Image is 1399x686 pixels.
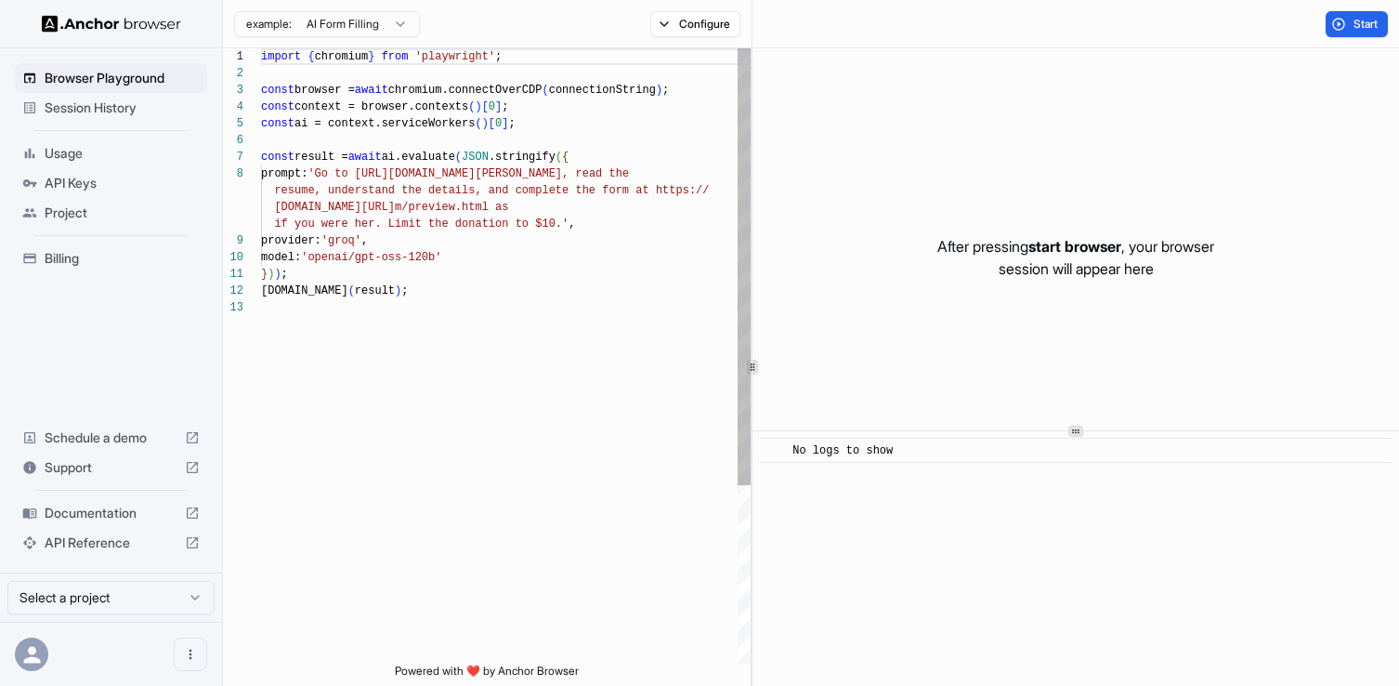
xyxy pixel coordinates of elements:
span: ; [495,50,502,63]
span: await [355,84,388,97]
div: 7 [223,149,243,165]
span: 'playwright' [415,50,495,63]
span: ( [556,151,562,164]
div: 1 [223,48,243,65]
span: if you were her. Limit the donation to $10.' [274,218,569,231]
div: Project [15,198,207,228]
span: ( [468,100,475,113]
span: ai.evaluate [382,151,455,164]
span: ai = context.serviceWorkers [294,117,475,130]
span: Session History [45,99,200,117]
span: API Keys [45,174,200,192]
div: 12 [223,283,243,299]
span: ; [502,100,508,113]
span: Start [1353,17,1379,32]
div: 2 [223,65,243,82]
span: { [307,50,314,63]
div: 6 [223,132,243,149]
span: ; [281,268,288,281]
span: ) [274,268,281,281]
span: ; [662,84,669,97]
div: Support [15,453,207,482]
div: 11 [223,266,243,283]
div: Usage [15,139,207,168]
span: ) [656,84,662,97]
span: prompt: [261,167,307,180]
span: const [261,151,294,164]
span: { [562,151,569,164]
div: 13 [223,299,243,316]
div: API Reference [15,528,207,558]
div: Documentation [15,498,207,528]
span: API Reference [45,534,177,552]
span: const [261,84,294,97]
div: Browser Playground [15,63,207,93]
span: .stringify [489,151,556,164]
div: 8 [223,165,243,182]
span: ; [401,284,408,297]
span: No logs to show [792,444,893,457]
img: Anchor Logo [42,15,181,33]
span: ​ [769,442,778,460]
span: ; [508,117,515,130]
span: Browser Playground [45,69,200,87]
span: import [261,50,301,63]
span: const [261,117,294,130]
span: model: [261,251,301,264]
div: 10 [223,249,243,266]
span: [DOMAIN_NAME] [261,284,348,297]
span: Usage [45,144,200,163]
span: 0 [489,100,495,113]
span: Documentation [45,504,177,522]
span: ) [475,100,481,113]
span: Billing [45,249,200,268]
span: } [261,268,268,281]
span: from [382,50,409,63]
span: ] [495,100,502,113]
span: m/preview.html as [395,201,508,214]
span: result = [294,151,348,164]
div: API Keys [15,168,207,198]
span: , [361,234,368,247]
span: [DOMAIN_NAME][URL] [274,201,395,214]
span: Support [45,458,177,477]
span: const [261,100,294,113]
span: context = browser.contexts [294,100,468,113]
span: start browser [1028,237,1121,256]
span: await [348,151,382,164]
span: Project [45,204,200,222]
div: 3 [223,82,243,99]
span: [ [482,100,489,113]
span: ad the [589,167,629,180]
span: orm at https:// [608,184,709,197]
span: 0 [495,117,502,130]
div: 4 [223,99,243,115]
span: resume, understand the details, and complete the f [274,184,608,197]
span: browser = [294,84,355,97]
span: 'Go to [URL][DOMAIN_NAME][PERSON_NAME], re [307,167,588,180]
button: Configure [650,11,740,37]
span: provider: [261,234,321,247]
span: Schedule a demo [45,429,177,447]
div: 9 [223,232,243,249]
button: Open menu [174,638,207,671]
div: Billing [15,244,207,273]
span: 'openai/gpt-oss-120b' [301,251,441,264]
span: ] [502,117,508,130]
span: ( [475,117,481,130]
span: ) [482,117,489,130]
span: } [368,50,374,63]
span: result [355,284,395,297]
span: , [569,218,575,231]
span: ( [348,284,355,297]
div: 5 [223,115,243,132]
span: chromium.connectOverCDP [388,84,543,97]
span: 'groq' [321,234,361,247]
span: example: [246,17,292,32]
span: connectionString [549,84,656,97]
span: ( [455,151,462,164]
span: ) [395,284,401,297]
span: JSON [462,151,489,164]
p: After pressing , your browser session will appear here [937,235,1214,280]
div: Schedule a demo [15,423,207,453]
